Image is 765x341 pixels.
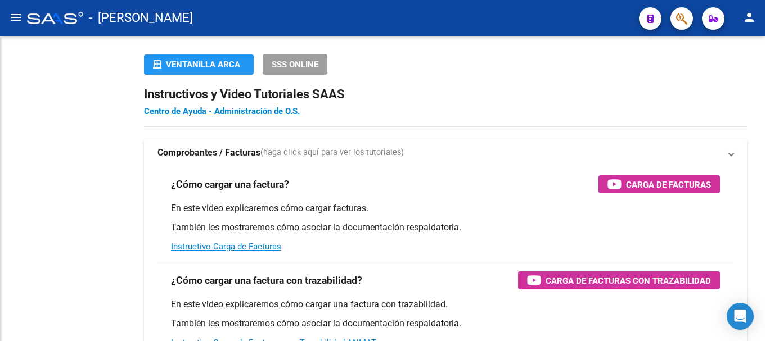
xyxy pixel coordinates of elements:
[144,54,254,75] button: Ventanilla ARCA
[171,242,281,252] a: Instructivo Carga de Facturas
[144,84,747,105] h2: Instructivos y Video Tutoriales SAAS
[171,272,362,288] h3: ¿Cómo cargar una factura con trazabilidad?
[89,6,193,30] span: - [PERSON_NAME]
[171,176,289,192] h3: ¿Cómo cargar una factura?
[518,271,720,289] button: Carga de Facturas con Trazabilidad
[727,303,754,330] div: Open Intercom Messenger
[742,11,756,24] mat-icon: person
[272,60,318,70] span: SSS ONLINE
[153,54,245,75] div: Ventanilla ARCA
[626,178,711,192] span: Carga de Facturas
[171,221,720,234] p: También les mostraremos cómo asociar la documentación respaldatoria.
[171,317,720,330] p: También les mostraremos cómo asociar la documentación respaldatoria.
[171,298,720,311] p: En este video explicaremos cómo cargar una factura con trazabilidad.
[263,54,327,75] button: SSS ONLINE
[157,147,260,159] strong: Comprobantes / Facturas
[598,175,720,193] button: Carga de Facturas
[260,147,404,159] span: (haga click aquí para ver los tutoriales)
[144,106,300,116] a: Centro de Ayuda - Administración de O.S.
[171,202,720,215] p: En este video explicaremos cómo cargar facturas.
[144,139,747,166] mat-expansion-panel-header: Comprobantes / Facturas(haga click aquí para ver los tutoriales)
[546,274,711,288] span: Carga de Facturas con Trazabilidad
[9,11,22,24] mat-icon: menu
